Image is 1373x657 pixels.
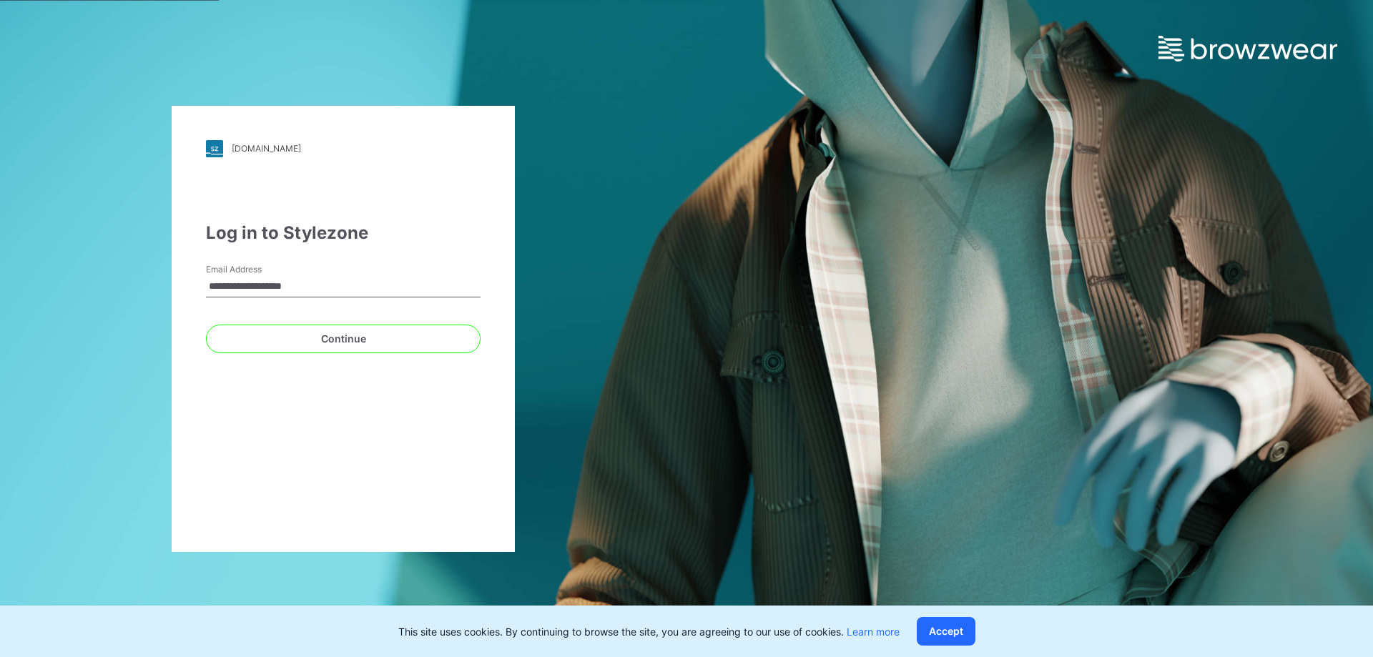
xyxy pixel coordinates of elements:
[232,143,301,154] div: [DOMAIN_NAME]
[398,624,900,639] p: This site uses cookies. By continuing to browse the site, you are agreeing to our use of cookies.
[1158,36,1337,61] img: browzwear-logo.e42bd6dac1945053ebaf764b6aa21510.svg
[847,626,900,638] a: Learn more
[206,140,223,157] img: stylezone-logo.562084cfcfab977791bfbf7441f1a819.svg
[206,140,481,157] a: [DOMAIN_NAME]
[206,220,481,246] div: Log in to Stylezone
[206,263,306,276] label: Email Address
[206,325,481,353] button: Continue
[917,617,975,646] button: Accept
